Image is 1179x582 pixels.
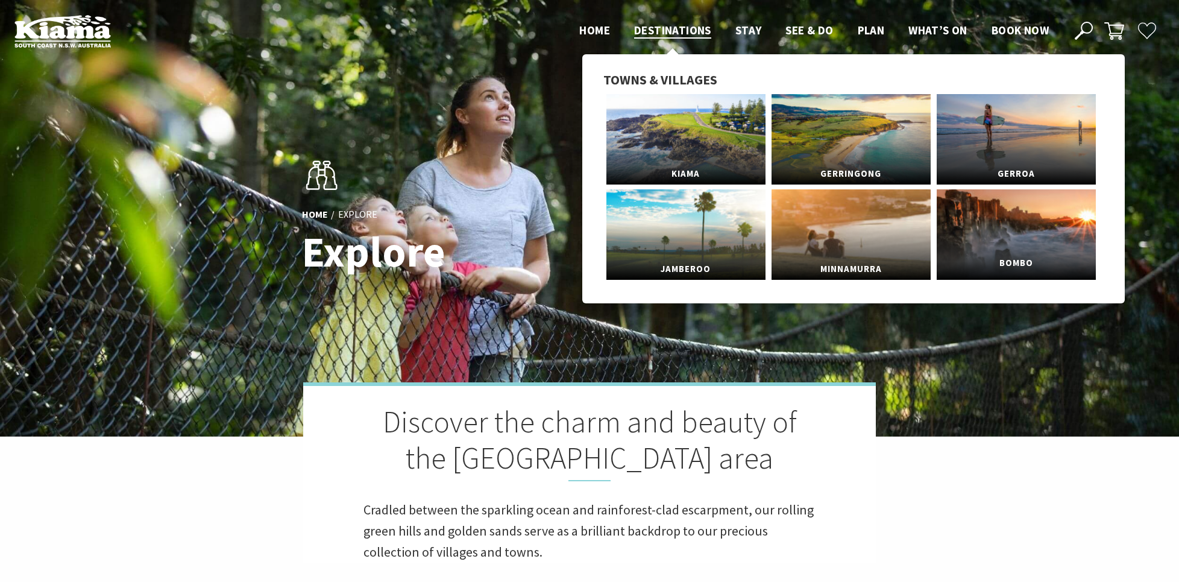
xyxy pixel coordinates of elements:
span: Gerringong [772,163,931,185]
span: Gerroa [937,163,1096,185]
span: Stay [735,23,762,37]
span: Minnamurra [772,258,931,280]
span: Kiama [606,163,766,185]
span: Book now [992,23,1049,37]
span: Cradled between the sparkling ocean and rainforest-clad escarpment, our rolling green hills and g... [363,501,814,560]
nav: Main Menu [567,21,1061,41]
img: Kiama Logo [14,14,111,48]
span: See & Do [785,23,833,37]
span: Bombo [937,252,1096,274]
h1: Explore [302,229,643,275]
span: Towns & Villages [603,71,717,88]
span: Home [579,23,610,37]
li: Explore [338,207,377,223]
span: Jamberoo [606,258,766,280]
h2: Discover the charm and beauty of the [GEOGRAPHIC_DATA] area [363,404,816,481]
span: Destinations [634,23,711,37]
span: What’s On [908,23,967,37]
a: Home [302,208,328,221]
span: Plan [858,23,885,37]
